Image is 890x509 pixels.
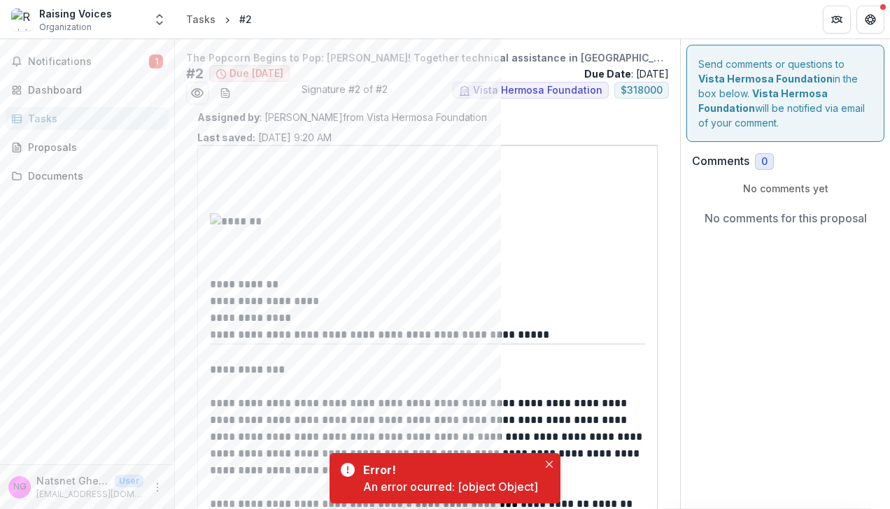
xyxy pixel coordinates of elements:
p: User [115,475,143,487]
p: : [PERSON_NAME] from Vista Hermosa Foundation [197,110,658,124]
p: The Popcorn Begins to Pop: [PERSON_NAME]! Together technical assistance in [GEOGRAPHIC_DATA] - Ra... [186,50,669,65]
button: Close [541,456,558,473]
div: #2 [239,12,252,27]
a: Proposals [6,136,169,159]
p: : [DATE] [584,66,669,81]
div: Raising Voices [39,6,112,21]
div: Natsnet Ghebrebrhan [13,482,27,492]
strong: Vista Hermosa Foundation [698,73,833,85]
div: Error! [363,461,532,478]
button: Preview 2563b038-815b-417a-b8aa-6d6c1d9ddb3b.pdf [186,82,209,104]
span: Notifications [28,56,149,68]
img: Raising Voices [11,8,34,31]
button: Notifications1 [6,50,169,73]
strong: Last saved: [197,131,255,143]
p: No comments yet [692,181,879,196]
span: 0 [761,156,768,168]
strong: Assigned by [197,111,260,123]
button: Open entity switcher [150,6,169,34]
div: Documents [28,169,157,183]
p: No comments for this proposal [705,210,867,227]
nav: breadcrumb [181,9,257,29]
div: Send comments or questions to in the box below. will be notified via email of your comment. [686,45,884,142]
span: Organization [39,21,92,34]
span: Signature #2 of #2 [302,82,388,104]
button: download-word-button [214,82,236,104]
button: More [149,479,166,496]
h2: Comments [692,155,749,168]
a: Dashboard [6,78,169,101]
div: Tasks [28,111,157,126]
button: Partners [823,6,851,34]
div: An error ocurred: [object Object] [363,478,538,495]
div: Proposals [28,140,157,155]
p: Natsnet Ghebrebrhan [36,473,109,488]
span: Vista Hermosa Foundation [473,85,602,96]
div: Dashboard [28,83,157,97]
p: [EMAIL_ADDRESS][DOMAIN_NAME] [36,488,143,501]
button: Get Help [856,6,884,34]
span: 1 [149,55,163,69]
span: Due [DATE] [229,68,283,80]
a: Documents [6,164,169,187]
strong: Vista Hermosa Foundation [698,87,828,114]
h2: #2 [186,65,204,82]
div: Tasks [186,12,216,27]
a: Tasks [181,9,221,29]
p: [DATE] 9:20 AM [197,130,332,145]
span: $ 318000 [621,85,663,96]
a: Tasks [6,107,169,130]
strong: Due Date [584,68,631,80]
